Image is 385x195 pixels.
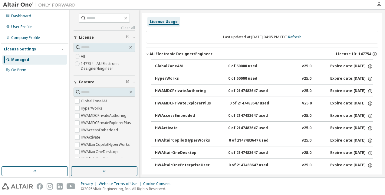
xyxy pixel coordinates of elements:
[11,68,26,72] div: On Prem
[2,183,33,190] img: altair_logo.svg
[81,97,108,105] label: GlobalZoneAM
[155,113,209,119] div: HWAccessEmbedded
[336,52,371,56] span: License ID: 147754
[228,126,283,131] div: 0 of 2147483647 used
[81,134,101,141] label: HWActivate
[302,101,312,106] div: v25.0
[155,159,373,172] button: HWAltairOneEnterpriseUser0 of 2147483647 usedv25.0Expire date:[DATE]
[146,31,378,43] div: Last updated at: [DATE] 04:05 PM EDT
[155,109,373,123] button: HWAccessEmbedded0 of 2147483647 usedv25.0Expire date:[DATE]
[81,186,174,191] p: © 2025 Altair Engineering, Inc. All Rights Reserved.
[81,119,132,126] label: HWAMDCPrivateExplorerPlus
[288,34,301,40] a: Refresh
[79,35,94,40] span: License
[155,138,210,143] div: HWAltairCopilotHyperWorks
[155,64,209,69] div: GlobalZoneAM
[146,47,378,61] button: AU Electronic Designer/EngineerLicense ID: 147754
[302,150,311,156] div: v25.0
[330,101,373,106] div: Expire date: [DATE]
[302,113,311,119] div: v25.0
[155,134,373,147] button: HWAltairCopilotHyperWorks0 of 2147483647 usedv25.0Expire date:[DATE]
[81,105,104,112] label: HyperWorks
[155,171,373,184] button: HWClick2CastGUI0 of 2147483647 usedv25.0Expire date:[DATE]
[155,101,211,106] div: HWAMDCPrivateExplorerPlus
[81,60,135,72] label: 147754 - AU Electronic Designer/Engineer
[81,181,99,186] div: Privacy
[302,76,311,82] div: v25.0
[155,126,209,131] div: HWActivate
[155,146,373,160] button: HWAltairOneDesktop0 of 2147483647 usedv25.0Expire date:[DATE]
[302,138,311,143] div: v25.0
[330,76,373,82] div: Expire date: [DATE]
[150,19,178,24] div: License Usage
[155,76,209,82] div: HyperWorks
[330,163,373,168] div: Expire date: [DATE]
[4,47,36,52] div: License Settings
[99,181,143,186] div: Website Terms of Use
[57,183,63,190] img: linkedin.svg
[81,148,119,155] label: HWAltairOneDesktop
[74,75,135,89] button: Feature
[79,80,94,85] span: Feature
[302,64,311,69] div: v25.0
[81,155,130,163] label: HWAltairOneEnterpriseUser
[228,88,283,94] div: 0 of 2147483647 used
[228,76,283,82] div: 0 of 60000 used
[302,88,311,94] div: v25.0
[126,35,130,40] span: Clear filter
[150,52,212,56] div: AU Electronic Designer/Engineer
[155,150,209,156] div: HWAltairOneDesktop
[155,163,210,168] div: HWAltairOneEnterpriseUser
[74,161,135,174] button: Only my usage
[330,150,373,156] div: Expire date: [DATE]
[67,183,75,190] img: youtube.svg
[228,64,283,69] div: 0 of 60000 used
[155,85,373,98] button: HWAMDCPrivateAuthoring0 of 2147483647 usedv25.0Expire date:[DATE]
[302,126,311,131] div: v25.0
[229,138,283,143] div: 0 of 2147483647 used
[11,57,29,62] div: Managed
[330,88,373,94] div: Expire date: [DATE]
[47,183,53,190] img: instagram.svg
[155,72,373,85] button: HyperWorks0 of 60000 usedv25.0Expire date:[DATE]
[330,64,373,69] div: Expire date: [DATE]
[302,163,311,168] div: v25.0
[155,88,209,94] div: HWAMDCPrivateAuthoring
[330,113,373,119] div: Expire date: [DATE]
[126,165,130,170] span: Clear filter
[11,24,32,29] div: User Profile
[126,80,130,85] span: Clear filter
[11,14,31,18] div: Dashboard
[143,181,174,186] div: Cookie Consent
[81,141,131,148] label: HWAltairCopilotHyperWorks
[229,163,283,168] div: 0 of 2147483647 used
[11,35,40,40] div: Company Profile
[81,53,86,60] label: All
[81,112,128,119] label: HWAMDCPrivateAuthoring
[228,150,283,156] div: 0 of 2147483647 used
[81,126,119,134] label: HWAccessEmbedded
[330,138,373,143] div: Expire date: [DATE]
[74,31,135,44] button: License
[37,183,43,190] img: facebook.svg
[155,122,373,135] button: HWActivate0 of 2147483647 usedv25.0Expire date:[DATE]
[330,126,373,131] div: Expire date: [DATE]
[79,165,107,170] span: Only my usage
[74,26,135,30] a: Clear all
[155,60,373,73] button: GlobalZoneAM0 of 60000 usedv25.0Expire date:[DATE]
[155,97,373,110] button: HWAMDCPrivateExplorerPlus0 of 2147483647 usedv25.0Expire date:[DATE]
[229,101,284,106] div: 0 of 2147483647 used
[3,2,79,8] img: Altair One
[228,113,283,119] div: 0 of 2147483647 used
